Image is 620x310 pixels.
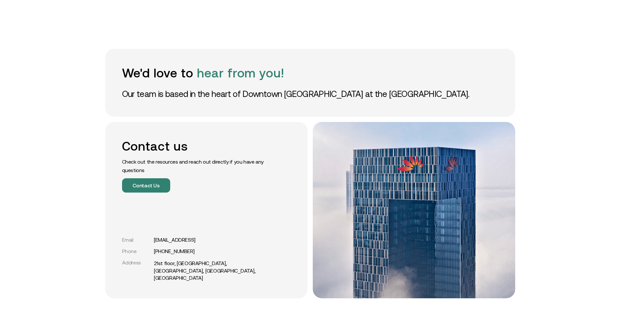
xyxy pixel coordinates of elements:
div: Phone [122,248,151,254]
h1: We'd love to [122,66,498,80]
a: 21st floor, [GEOGRAPHIC_DATA], [GEOGRAPHIC_DATA], [GEOGRAPHIC_DATA], [GEOGRAPHIC_DATA] [154,260,269,281]
button: Contact Us [122,178,170,193]
img: office [313,122,515,298]
h2: Contact us [122,139,269,154]
div: Email [122,237,151,243]
span: hear from you! [197,66,284,80]
p: Check out the resources and reach out directly if you have any questions [122,157,269,174]
a: [EMAIL_ADDRESS] [154,237,196,243]
a: [PHONE_NUMBER] [154,248,195,254]
div: Address [122,260,151,266]
p: Our team is based in the heart of Downtown [GEOGRAPHIC_DATA] at the [GEOGRAPHIC_DATA]. [122,88,498,100]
